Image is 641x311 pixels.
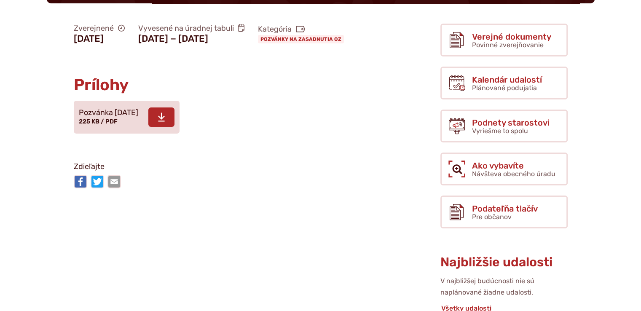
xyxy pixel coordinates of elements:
[472,170,555,178] span: Návšteva obecného úradu
[440,110,568,142] a: Podnety starostovi Vyriešme to spolu
[472,127,528,135] span: Vyriešme to spolu
[74,175,87,188] img: Zdieľať na Facebooku
[440,255,568,269] h3: Najbližšie udalosti
[138,33,245,44] figcaption: [DATE] − [DATE]
[79,118,118,125] span: 225 KB / PDF
[472,75,542,84] span: Kalendár udalostí
[91,175,104,188] img: Zdieľať na Twitteri
[138,24,245,33] span: Vyvesené na úradnej tabuli
[74,24,125,33] span: Zverejnené
[472,118,550,127] span: Podnety starostovi
[440,24,568,56] a: Verejné dokumenty Povinné zverejňovanie
[472,161,555,170] span: Ako vybavíte
[472,41,544,49] span: Povinné zverejňovanie
[440,276,568,298] p: V najbližšej budúcnosti nie sú naplánované žiadne udalosti.
[107,175,121,188] img: Zdieľať e-mailom
[79,109,138,117] span: Pozvánka [DATE]
[74,101,180,134] a: Pozvánka [DATE] 225 KB / PDF
[472,213,512,221] span: Pre občanov
[74,76,373,94] h2: Prílohy
[440,153,568,185] a: Ako vybavíte Návšteva obecného úradu
[440,67,568,99] a: Kalendár udalostí Plánované podujatia
[258,24,347,34] span: Kategória
[472,204,538,213] span: Podateľňa tlačív
[440,196,568,228] a: Podateľňa tlačív Pre občanov
[74,161,373,173] p: Zdieľajte
[74,33,125,44] figcaption: [DATE]
[472,32,551,41] span: Verejné dokumenty
[472,84,537,92] span: Plánované podujatia
[258,35,344,43] a: Pozvánky na zasadnutia OZ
